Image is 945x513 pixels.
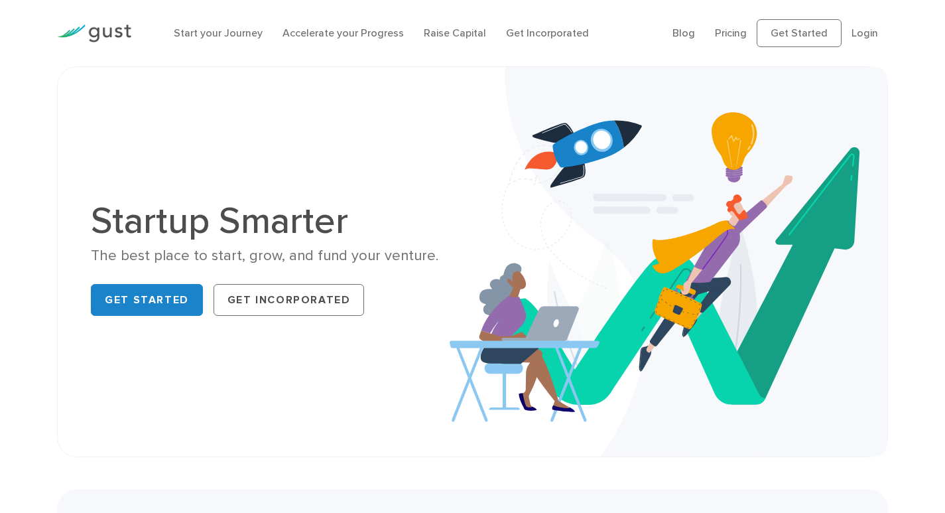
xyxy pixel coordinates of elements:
[283,27,404,39] a: Accelerate your Progress
[424,27,486,39] a: Raise Capital
[715,27,747,39] a: Pricing
[450,67,887,457] img: Startup Smarter Hero
[214,284,365,316] a: Get Incorporated
[757,19,842,47] a: Get Started
[91,284,203,316] a: Get Started
[851,27,878,39] a: Login
[91,202,462,240] h1: Startup Smarter
[506,27,589,39] a: Get Incorporated
[672,27,695,39] a: Blog
[91,246,462,265] div: The best place to start, grow, and fund your venture.
[57,25,131,42] img: Gust Logo
[174,27,263,39] a: Start your Journey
